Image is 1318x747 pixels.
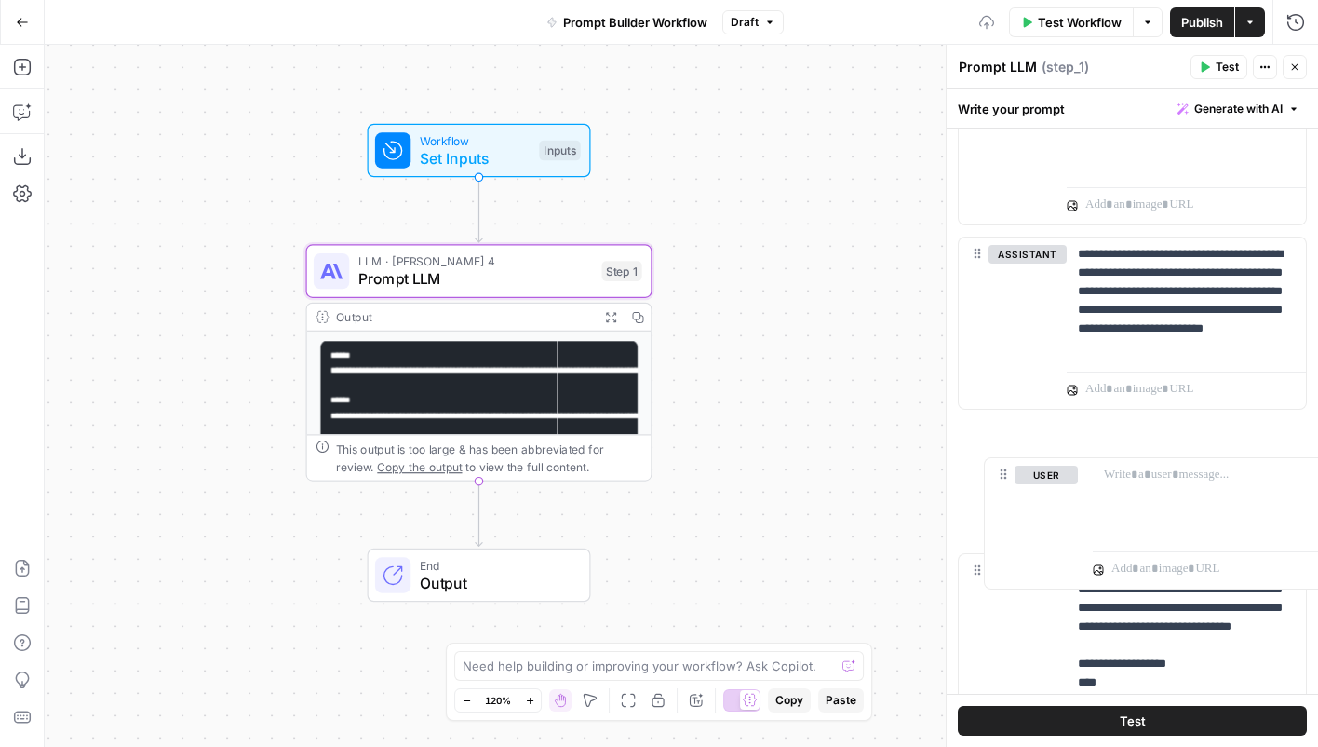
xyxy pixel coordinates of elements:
button: Generate with AI [1170,97,1307,121]
span: Copy the output [377,460,462,473]
button: Paste [818,688,864,713]
span: Paste [826,692,856,709]
div: EndOutput [306,549,652,603]
div: Inputs [539,141,580,161]
span: Draft [731,14,759,31]
div: Step 1 [602,261,642,281]
button: Test Workflow [1009,7,1133,37]
button: Draft [722,10,784,34]
span: ( step_1 ) [1042,58,1089,76]
span: Test [1120,712,1146,730]
div: WorkflowSet InputsInputs [306,124,652,178]
span: Workflow [420,131,531,149]
span: Generate with AI [1194,101,1283,117]
span: Publish [1181,13,1223,32]
span: Set Inputs [420,147,531,170]
span: Test Workflow [1038,13,1122,32]
button: Prompt Builder Workflow [535,7,719,37]
button: Copy [768,688,811,713]
span: Output [420,572,572,594]
span: LLM · [PERSON_NAME] 4 [358,252,593,270]
span: Copy [775,692,803,709]
button: Test [958,706,1307,736]
span: Test [1216,59,1239,75]
span: Prompt LLM [358,268,593,291]
button: Publish [1170,7,1234,37]
div: This output is too large & has been abbreviated for review. to view the full content. [336,440,642,475]
span: 120% [485,693,511,708]
textarea: Prompt LLM [959,58,1037,76]
g: Edge from start to step_1 [476,177,482,242]
div: Write your prompt [947,89,1318,128]
span: End [420,556,572,574]
g: Edge from step_1 to end [476,482,482,547]
span: Prompt Builder Workflow [563,13,707,32]
div: Output [336,308,591,326]
button: Test [1190,55,1247,79]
